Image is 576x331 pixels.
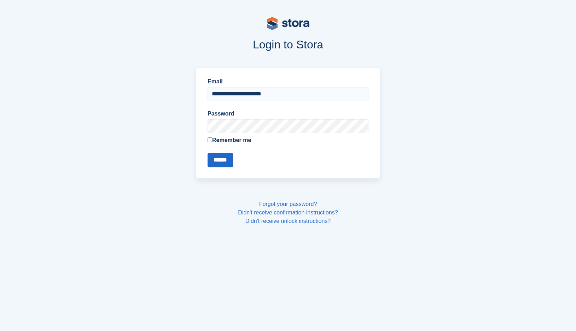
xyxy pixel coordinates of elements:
[259,201,317,207] a: Forgot your password?
[208,137,212,142] input: Remember me
[61,38,515,51] h1: Login to Stora
[245,218,331,224] a: Didn't receive unlock instructions?
[208,110,368,118] label: Password
[208,136,368,144] label: Remember me
[267,17,309,30] img: stora-logo-53a41332b3708ae10de48c4981b4e9114cc0af31d8433b30ea865607fb682f29.svg
[208,77,368,86] label: Email
[238,209,338,215] a: Didn't receive confirmation instructions?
